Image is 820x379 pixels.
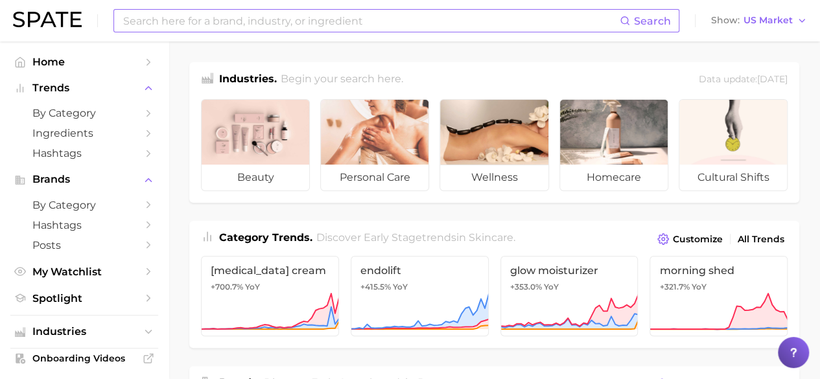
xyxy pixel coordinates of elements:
span: homecare [560,165,668,190]
a: by Category [10,195,158,215]
a: Ingredients [10,123,158,143]
span: by Category [32,107,136,119]
a: Spotlight [10,288,158,308]
span: YoY [691,282,706,292]
a: Hashtags [10,143,158,163]
button: Brands [10,170,158,189]
a: personal care [320,99,429,191]
span: YoY [544,282,559,292]
span: Home [32,56,136,68]
span: Show [711,17,740,24]
a: homecare [559,99,668,191]
a: All Trends [734,231,788,248]
span: beauty [202,165,309,190]
span: personal care [321,165,428,190]
span: Posts [32,239,136,251]
span: endolift [360,264,479,277]
a: morning shed+321.7% YoY [650,256,788,336]
span: wellness [440,165,548,190]
a: Home [10,52,158,72]
span: +700.7% [211,282,243,292]
span: +415.5% [360,282,391,292]
span: [MEDICAL_DATA] cream [211,264,329,277]
span: Onboarding Videos [32,352,136,364]
span: Brands [32,174,136,185]
a: endolift+415.5% YoY [351,256,489,336]
span: Industries [32,326,136,338]
span: Discover Early Stage trends in . [316,231,515,244]
span: glow moisturizer [510,264,629,277]
span: +353.0% [510,282,542,292]
div: Data update: [DATE] [699,71,788,89]
h1: Industries. [219,71,277,89]
span: Trends [32,82,136,94]
span: My Watchlist [32,266,136,278]
button: Industries [10,322,158,341]
a: by Category [10,103,158,123]
a: Posts [10,235,158,255]
button: Trends [10,78,158,98]
h2: Begin your search here. [281,71,403,89]
img: SPATE [13,12,82,27]
span: Spotlight [32,292,136,304]
span: by Category [32,199,136,211]
a: [MEDICAL_DATA] cream+700.7% YoY [201,256,339,336]
span: Hashtags [32,219,136,231]
span: morning shed [659,264,778,277]
span: YoY [245,282,260,292]
a: cultural shifts [679,99,788,191]
span: Ingredients [32,127,136,139]
a: Hashtags [10,215,158,235]
span: skincare [469,231,513,244]
button: ShowUS Market [708,12,810,29]
span: Hashtags [32,147,136,159]
span: YoY [393,282,408,292]
a: My Watchlist [10,262,158,282]
a: wellness [439,99,548,191]
a: glow moisturizer+353.0% YoY [500,256,638,336]
span: Customize [673,234,723,245]
input: Search here for a brand, industry, or ingredient [122,10,620,32]
a: Onboarding Videos [10,349,158,368]
span: Category Trends . [219,231,312,244]
span: US Market [744,17,793,24]
span: All Trends [738,234,784,245]
span: +321.7% [659,282,689,292]
span: Search [634,15,671,27]
button: Customize [654,230,726,248]
a: beauty [201,99,310,191]
span: cultural shifts [679,165,787,190]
